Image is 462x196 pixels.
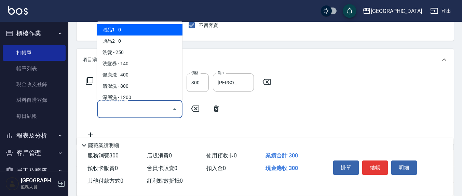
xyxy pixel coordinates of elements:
button: save [343,4,356,18]
button: 結帳 [362,160,388,175]
button: Close [169,104,180,115]
h5: [GEOGRAPHIC_DATA] [21,177,56,184]
img: Logo [8,6,28,15]
button: 櫃檯作業 [3,25,66,42]
p: 項目消費 [82,56,103,64]
button: 客戶管理 [3,144,66,162]
span: 洗髮 - 250 [97,47,182,58]
p: 隱藏業績明細 [88,142,119,149]
span: 服務消費 300 [87,152,119,159]
div: 項目消費 [77,49,454,71]
span: 贈品1 - 0 [97,24,182,36]
span: 預收卡販賣 0 [87,165,118,171]
a: 現金收支登錄 [3,76,66,92]
img: Person [5,177,19,191]
span: 店販消費 0 [147,152,172,159]
a: 每日結帳 [3,108,66,124]
span: 深層洗 - 1200 [97,92,182,103]
span: 業績合計 300 [266,152,298,159]
span: 健康洗 - 400 [97,69,182,81]
a: 材料自購登錄 [3,92,66,108]
span: 贈品2 - 0 [97,36,182,47]
label: 洗-1 [218,70,224,75]
button: 掛單 [333,160,359,175]
span: 現金應收 300 [266,165,298,171]
a: 帳單列表 [3,61,66,76]
a: 打帳單 [3,45,66,61]
button: 明細 [391,160,417,175]
button: 員工及薪資 [3,162,66,180]
span: 不留客資 [199,22,218,29]
button: 報表及分析 [3,127,66,144]
span: 會員卡販賣 0 [147,165,177,171]
p: 服務人員 [21,184,56,190]
label: 價格 [191,70,199,75]
button: [GEOGRAPHIC_DATA] [360,4,425,18]
span: 清潔洗 - 800 [97,81,182,92]
span: 其他付款方式 0 [87,178,123,184]
span: 扣入金 0 [206,165,226,171]
span: 洗髮券 - 140 [97,58,182,69]
span: 紅利點數折抵 0 [147,178,183,184]
span: 使用預收卡 0 [206,152,237,159]
div: [GEOGRAPHIC_DATA] [371,7,422,15]
button: 登出 [427,5,454,17]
